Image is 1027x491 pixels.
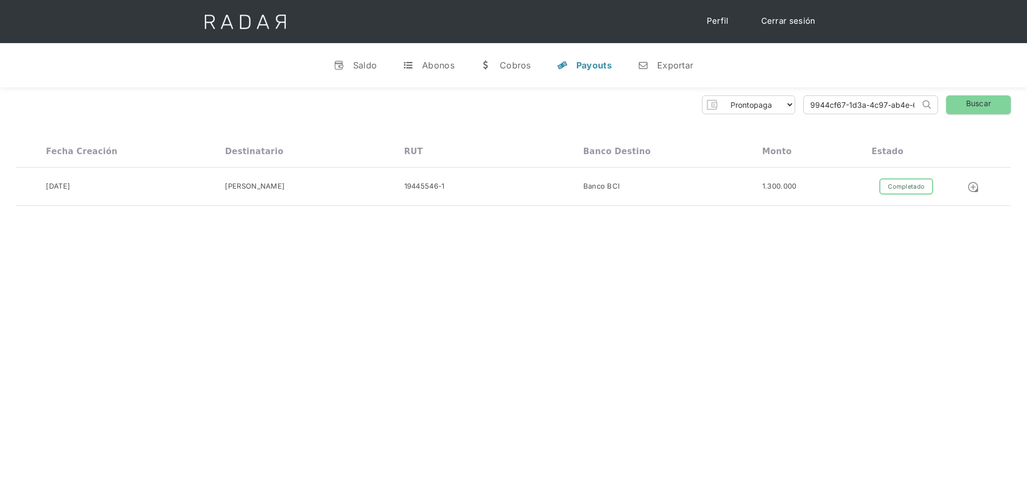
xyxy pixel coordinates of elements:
[353,60,377,71] div: Saldo
[583,181,620,192] div: Banco BCI
[696,11,740,32] a: Perfil
[872,147,904,156] div: Estado
[225,147,283,156] div: Destinatario
[404,181,445,192] div: 19445546-1
[422,60,454,71] div: Abonos
[762,181,797,192] div: 1.300.000
[657,60,693,71] div: Exportar
[576,60,612,71] div: Payouts
[557,60,568,71] div: y
[967,181,979,193] img: Detalle
[404,147,423,156] div: RUT
[750,11,826,32] a: Cerrar sesión
[702,95,795,114] form: Form
[403,60,413,71] div: t
[638,60,649,71] div: n
[225,181,285,192] div: [PERSON_NAME]
[879,178,933,195] div: Completado
[583,147,651,156] div: Banco destino
[46,147,118,156] div: Fecha creación
[804,96,920,114] input: Busca por ID
[500,60,531,71] div: Cobros
[762,147,792,156] div: Monto
[334,60,344,71] div: v
[946,95,1011,114] a: Buscar
[46,181,70,192] div: [DATE]
[480,60,491,71] div: w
